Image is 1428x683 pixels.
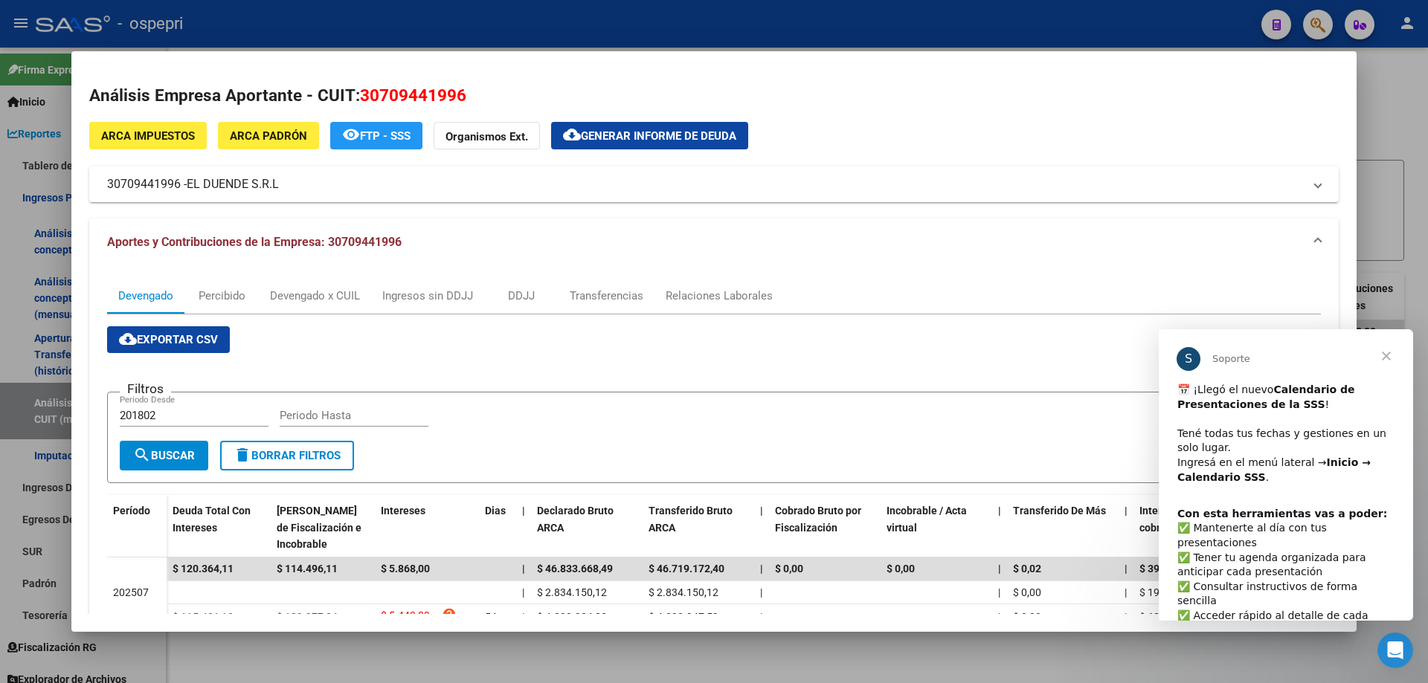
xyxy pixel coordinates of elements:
[187,175,279,193] span: EL DUENDE S.R.L
[563,126,581,143] mat-icon: cloud_download
[113,612,149,624] span: 202506
[173,563,234,574] span: $ 120.364,11
[89,219,1339,266] mat-expansion-panel-header: Aportes y Contribuciones de la Empresa: 30709441996
[277,611,338,623] span: $ 109.977,24
[522,611,524,623] span: |
[881,495,992,560] datatable-header-cell: Incobrable / Acta virtual
[1139,563,1200,574] span: $ 394.238,06
[760,505,763,517] span: |
[120,441,208,470] button: Buscar
[581,129,736,143] span: Generar informe de deuda
[442,607,457,622] i: help
[446,130,528,143] strong: Organismos Ext.
[173,611,234,623] span: $ 115.421,13
[479,495,516,560] datatable-header-cell: Dias
[998,563,1001,574] span: |
[199,288,245,304] div: Percibido
[649,586,718,598] span: $ 2.834.150,12
[1159,329,1413,621] iframe: Intercom live chat mensaje
[270,288,360,304] div: Devengado x CUIL
[1013,563,1041,574] span: $ 0,02
[666,288,773,304] div: Relaciones Laborales
[531,495,643,560] datatable-header-cell: Declarado Bruto ARCA
[375,495,479,560] datatable-header-cell: Intereses
[887,563,915,574] span: $ 0,00
[1377,632,1413,668] iframe: Intercom live chat
[760,563,763,574] span: |
[89,83,1339,109] h2: Análisis Empresa Aportante - CUIT:
[1139,505,1225,534] span: Interés Aporte cobrado por ARCA
[887,505,967,534] span: Incobrable / Acta virtual
[89,166,1339,202] mat-expansion-panel-header: 30709441996 -EL DUENDE S.R.L
[173,505,251,534] span: Deuda Total Con Intereses
[89,122,207,149] button: ARCA Impuestos
[508,288,535,304] div: DDJJ
[775,505,861,534] span: Cobrado Bruto por Fiscalización
[1125,505,1128,517] span: |
[769,495,881,560] datatable-header-cell: Cobrado Bruto por Fiscalización
[537,505,614,534] span: Declarado Bruto ARCA
[522,505,525,517] span: |
[119,330,137,348] mat-icon: cloud_download
[119,333,218,346] span: Exportar CSV
[1007,495,1119,560] datatable-header-cell: Transferido De Más
[107,235,402,249] span: Aportes y Contribuciones de la Empresa: 30709441996
[537,611,607,623] span: $ 4.200.924,83
[330,122,422,149] button: FTP - SSS
[1013,611,1041,623] span: $ 0,00
[1119,495,1133,560] datatable-header-cell: |
[234,446,251,464] mat-icon: delete
[649,505,733,534] span: Transferido Bruto ARCA
[485,611,497,623] span: 54
[485,505,506,517] span: Dias
[522,563,525,574] span: |
[277,563,338,574] span: $ 114.496,11
[120,381,171,397] h3: Filtros
[382,288,473,304] div: Ingresos sin DDJJ
[360,85,466,105] span: 30709441996
[277,505,361,551] span: [PERSON_NAME] de Fiscalización e Incobrable
[381,563,430,574] span: $ 5.868,00
[537,563,613,574] span: $ 46.833.668,49
[360,129,411,143] span: FTP - SSS
[113,586,149,598] span: 202507
[516,495,531,560] datatable-header-cell: |
[133,449,195,462] span: Buscar
[230,129,307,143] span: ARCA Padrón
[218,122,319,149] button: ARCA Padrón
[234,449,341,462] span: Borrar Filtros
[107,326,230,353] button: Exportar CSV
[1125,563,1128,574] span: |
[342,126,360,143] mat-icon: remove_red_eye
[998,586,1000,598] span: |
[434,122,540,149] button: Organismos Ext.
[19,178,228,190] b: Con esta herramientas vas a poder:
[107,495,167,557] datatable-header-cell: Período
[754,495,769,560] datatable-header-cell: |
[551,122,748,149] button: Generar informe de deuda
[649,611,718,623] span: $ 4.090.947,59
[760,611,762,623] span: |
[271,495,375,560] datatable-header-cell: Deuda Bruta Neto de Fiscalización e Incobrable
[118,288,173,304] div: Devengado
[1013,586,1041,598] span: $ 0,00
[537,586,607,598] span: $ 2.834.150,12
[643,495,754,560] datatable-header-cell: Transferido Bruto ARCA
[992,495,1007,560] datatable-header-cell: |
[381,505,425,517] span: Intereses
[133,446,151,464] mat-icon: search
[570,288,643,304] div: Transferencias
[1139,586,1194,598] span: $ 19.051,85
[19,178,236,352] div: ​✅ Mantenerte al día con tus presentaciones ✅ Tener tu agenda organizada para anticipar cada pres...
[107,175,1303,193] mat-panel-title: 30709441996 -
[113,505,150,517] span: Período
[760,586,762,598] span: |
[1133,495,1245,560] datatable-header-cell: Interés Aporte cobrado por ARCA
[998,505,1001,517] span: |
[220,441,354,470] button: Borrar Filtros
